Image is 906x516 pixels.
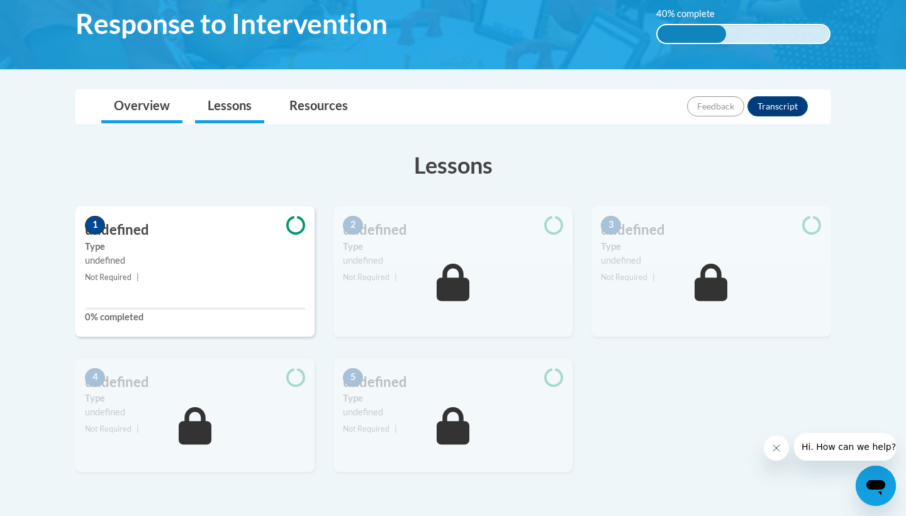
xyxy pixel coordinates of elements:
[343,391,563,405] label: Type
[85,254,305,267] div: undefined
[343,424,389,434] span: Not Required
[764,435,789,461] iframe: Close message
[343,240,563,254] label: Type
[333,220,573,240] h3: undefined
[75,220,315,240] h3: undefined
[101,90,182,123] a: Overview
[85,391,305,405] label: Type
[343,368,363,387] span: 5
[747,96,808,116] button: Transcript
[85,368,105,387] span: 4
[85,216,105,235] span: 1
[394,272,397,282] span: |
[343,272,389,282] span: Not Required
[394,424,397,434] span: |
[591,220,830,240] h3: undefined
[75,373,315,392] h3: undefined
[856,466,896,506] iframe: Button to launch messaging window
[85,424,131,434] span: Not Required
[137,424,139,434] span: |
[75,149,830,181] h3: Lessons
[277,90,361,123] a: Resources
[343,254,563,267] div: undefined
[656,7,729,21] label: 40% complete
[195,90,264,123] a: Lessons
[85,405,305,419] div: undefined
[794,433,896,461] iframe: Message from company
[75,7,388,40] span: Response to Intervention
[85,272,131,282] span: Not Required
[137,272,139,282] span: |
[652,272,655,282] span: |
[657,25,726,43] div: 40% complete
[343,405,563,419] div: undefined
[333,373,573,392] h3: undefined
[85,310,305,324] label: 0% completed
[601,272,647,282] span: Not Required
[85,240,305,254] label: Type
[687,96,744,116] button: Feedback
[343,216,363,235] span: 2
[601,240,821,254] label: Type
[601,216,621,235] span: 3
[601,254,821,267] div: undefined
